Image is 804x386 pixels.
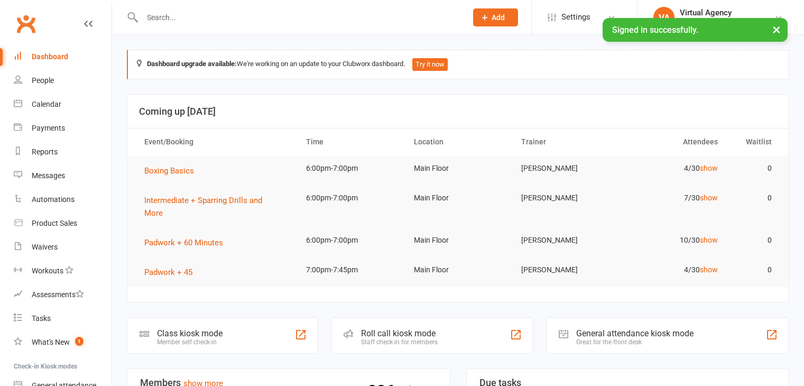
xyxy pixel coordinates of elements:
[144,194,287,219] button: Intermediate + Sparring Drills and More
[32,195,75,204] div: Automations
[14,330,112,354] a: What's New1
[404,128,512,155] th: Location
[700,164,718,172] a: show
[135,128,297,155] th: Event/Booking
[700,265,718,274] a: show
[727,186,781,210] td: 0
[14,116,112,140] a: Payments
[157,328,223,338] div: Class kiosk mode
[512,156,620,181] td: [PERSON_NAME]
[144,166,194,176] span: Boxing Basics
[612,25,698,35] span: Signed in successfully.
[727,128,781,155] th: Waitlist
[14,69,112,93] a: People
[620,156,727,181] td: 4/30
[361,338,438,346] div: Staff check-in for members
[144,266,200,279] button: Padwork + 45
[32,52,68,61] div: Dashboard
[680,8,774,17] div: Virtual Agency
[412,58,448,71] button: Try it now
[157,338,223,346] div: Member self check-in
[727,228,781,253] td: 0
[14,188,112,212] a: Automations
[144,238,223,247] span: Padwork + 60 Minutes
[512,186,620,210] td: [PERSON_NAME]
[576,338,694,346] div: Great for the front desk
[32,124,65,132] div: Payments
[297,156,404,181] td: 6:00pm-7:00pm
[14,164,112,188] a: Messages
[32,338,70,346] div: What's New
[727,258,781,282] td: 0
[127,50,789,79] div: We're working on an update to your Clubworx dashboard.
[32,290,84,299] div: Assessments
[680,17,774,27] div: [PERSON_NAME] Street Gym
[404,156,512,181] td: Main Floor
[767,18,786,41] button: ×
[75,337,84,346] span: 1
[32,314,51,323] div: Tasks
[512,258,620,282] td: [PERSON_NAME]
[13,11,39,37] a: Clubworx
[361,328,438,338] div: Roll call kiosk mode
[147,60,237,68] strong: Dashboard upgrade available:
[620,186,727,210] td: 7/30
[561,5,590,29] span: Settings
[404,228,512,253] td: Main Floor
[727,156,781,181] td: 0
[404,258,512,282] td: Main Floor
[144,164,201,177] button: Boxing Basics
[620,258,727,282] td: 4/30
[144,196,262,218] span: Intermediate + Sparring Drills and More
[32,243,58,251] div: Waivers
[14,307,112,330] a: Tasks
[32,171,65,180] div: Messages
[297,186,404,210] td: 6:00pm-7:00pm
[32,100,61,108] div: Calendar
[32,148,58,156] div: Reports
[700,194,718,202] a: show
[32,219,77,227] div: Product Sales
[297,228,404,253] td: 6:00pm-7:00pm
[32,266,63,275] div: Workouts
[139,106,777,117] h3: Coming up [DATE]
[14,140,112,164] a: Reports
[14,212,112,235] a: Product Sales
[404,186,512,210] td: Main Floor
[14,235,112,259] a: Waivers
[14,259,112,283] a: Workouts
[297,258,404,282] td: 7:00pm-7:45pm
[297,128,404,155] th: Time
[14,283,112,307] a: Assessments
[620,128,727,155] th: Attendees
[14,93,112,116] a: Calendar
[512,128,620,155] th: Trainer
[144,236,230,249] button: Padwork + 60 Minutes
[653,7,674,28] div: VA
[139,10,459,25] input: Search...
[32,76,54,85] div: People
[620,228,727,253] td: 10/30
[700,236,718,244] a: show
[473,8,518,26] button: Add
[492,13,505,22] span: Add
[14,45,112,69] a: Dashboard
[512,228,620,253] td: [PERSON_NAME]
[576,328,694,338] div: General attendance kiosk mode
[144,268,192,277] span: Padwork + 45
